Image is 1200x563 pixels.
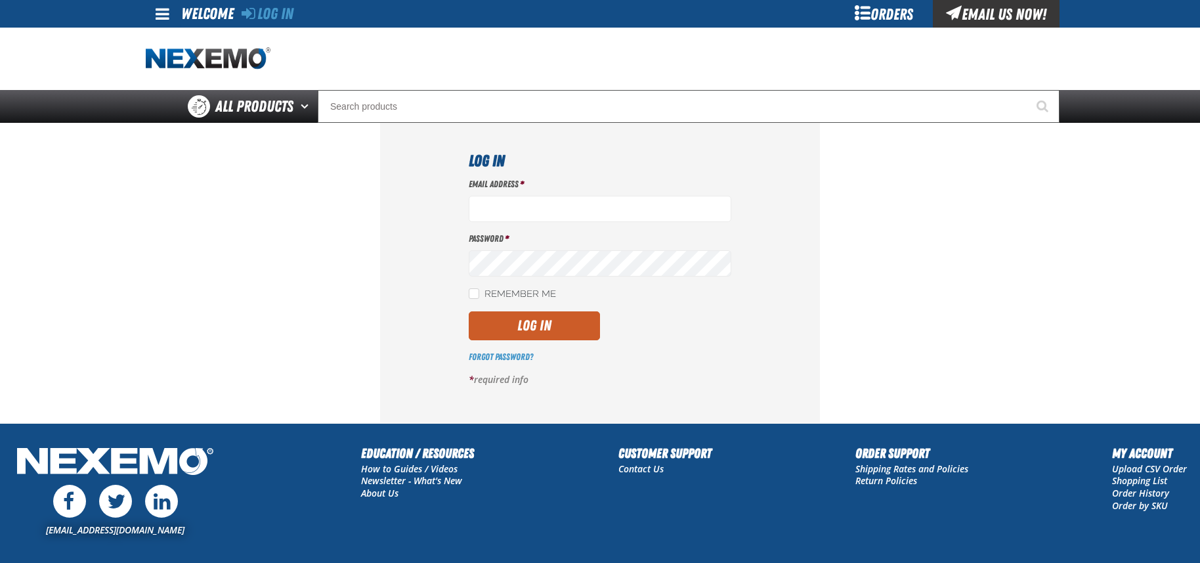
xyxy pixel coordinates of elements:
[855,443,968,463] h2: Order Support
[242,5,293,23] a: Log In
[1112,462,1187,475] a: Upload CSV Order
[469,288,479,299] input: Remember Me
[855,474,917,487] a: Return Policies
[361,462,458,475] a: How to Guides / Videos
[361,443,474,463] h2: Education / Resources
[361,474,462,487] a: Newsletter - What's New
[361,487,398,499] a: About Us
[146,47,270,70] img: Nexemo logo
[855,462,968,475] a: Shipping Rates and Policies
[469,311,600,340] button: Log In
[1027,90,1060,123] button: Start Searching
[469,374,731,386] p: required info
[215,95,293,118] span: All Products
[1112,499,1168,512] a: Order by SKU
[1112,443,1187,463] h2: My Account
[1112,487,1169,499] a: Order History
[618,462,664,475] a: Contact Us
[146,47,270,70] a: Home
[318,90,1060,123] input: Search
[469,149,731,173] h1: Log In
[618,443,712,463] h2: Customer Support
[469,233,731,245] label: Password
[1112,474,1167,487] a: Shopping List
[296,90,318,123] button: Open All Products pages
[469,178,731,191] label: Email Address
[469,288,556,301] label: Remember Me
[469,351,533,362] a: Forgot Password?
[13,443,217,482] img: Nexemo Logo
[46,524,184,536] a: [EMAIL_ADDRESS][DOMAIN_NAME]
